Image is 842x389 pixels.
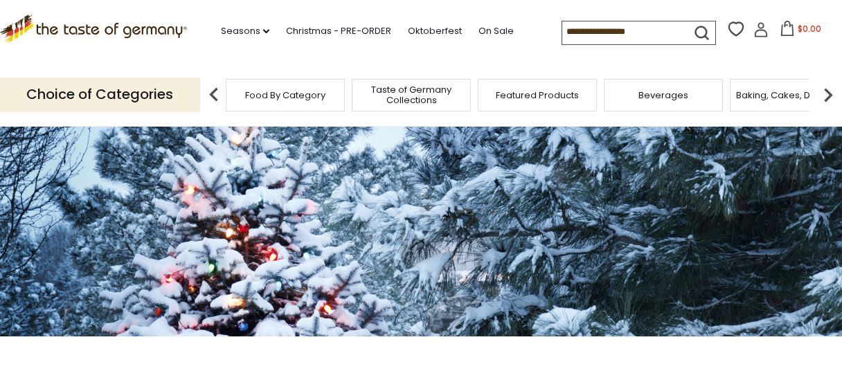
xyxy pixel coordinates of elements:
[221,24,269,39] a: Seasons
[798,23,821,35] span: $0.00
[245,90,325,100] a: Food By Category
[356,84,467,105] a: Taste of Germany Collections
[408,24,462,39] a: Oktoberfest
[814,81,842,109] img: next arrow
[200,81,228,109] img: previous arrow
[771,21,830,42] button: $0.00
[286,24,391,39] a: Christmas - PRE-ORDER
[638,90,688,100] a: Beverages
[496,90,579,100] a: Featured Products
[478,24,514,39] a: On Sale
